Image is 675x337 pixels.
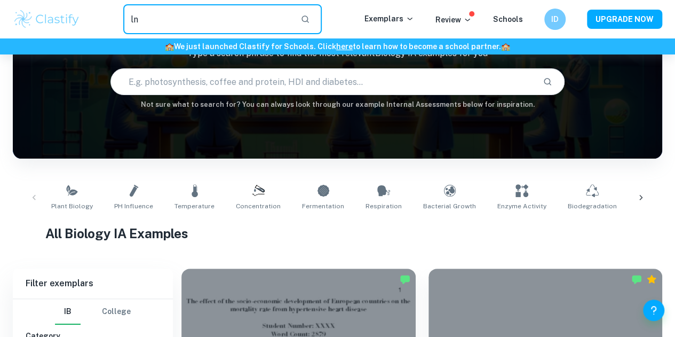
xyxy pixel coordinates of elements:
h6: Filter exemplars [13,269,173,299]
span: pH Influence [114,201,153,211]
span: Bacterial Growth [423,201,476,211]
img: Clastify logo [13,9,81,30]
button: ID [544,9,566,30]
a: here [336,42,353,51]
span: Biodegradation [568,201,617,211]
input: Search for any exemplars... [123,4,292,34]
span: Temperature [174,201,215,211]
button: Search [538,73,557,91]
a: Schools [493,15,523,23]
h6: We just launched Clastify for Schools. Click to learn how to become a school partner. [2,41,673,52]
h6: Not sure what to search for? You can always look through our example Internal Assessments below f... [13,99,662,110]
img: Marked [400,274,410,285]
span: Enzyme Activity [497,201,546,211]
img: Marked [631,274,642,285]
p: Review [435,14,472,26]
span: 🏫 [501,42,510,51]
input: E.g. photosynthesis, coffee and protein, HDI and diabetes... [111,67,535,97]
div: Filter type choice [55,299,131,325]
p: Exemplars [364,13,414,25]
span: Fermentation [302,201,344,211]
span: Concentration [236,201,281,211]
span: Respiration [366,201,402,211]
button: UPGRADE NOW [587,10,662,29]
h6: ID [549,13,561,25]
button: IB [55,299,81,325]
div: Premium [646,274,657,285]
span: 🏫 [165,42,174,51]
h1: All Biology IA Examples [45,224,630,243]
button: College [102,299,131,325]
span: Plant Biology [51,201,93,211]
button: Help and Feedback [643,300,664,321]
